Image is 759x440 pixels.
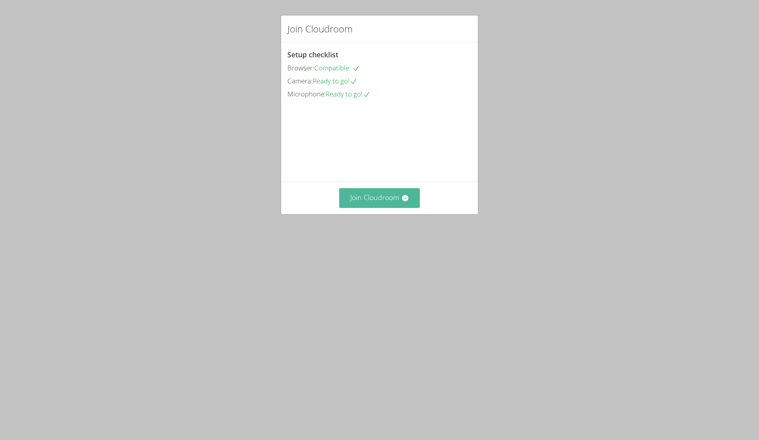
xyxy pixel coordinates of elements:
span: Camera: [287,76,313,85]
span: Ready to go! [313,76,357,85]
span: Browser: [287,63,314,72]
h2: Join Cloudroom [287,22,353,36]
span: Ready to go! [326,89,370,98]
span: Compatible [314,63,360,72]
button: Join Cloudroom [339,188,420,208]
span: Microphone: [287,89,326,98]
span: Setup checklist [287,50,338,59]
